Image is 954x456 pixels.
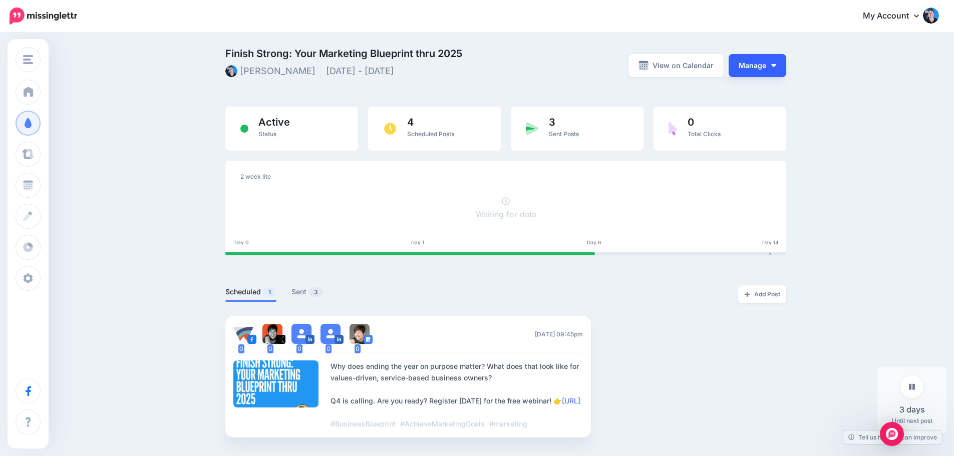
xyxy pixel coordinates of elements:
img: linkedin-square.png [335,335,344,344]
span: 0 [326,344,332,353]
span: 0 [688,117,721,127]
div: Day 6 [579,239,609,245]
div: 2 week lite [240,171,771,183]
span: 4 [407,117,454,127]
img: menu.png [23,55,33,64]
a: Sent3 [291,286,324,298]
div: Open Intercom Messenger [880,422,904,446]
span: 3 days [899,403,925,416]
img: pointer-purple.png [669,122,678,136]
li: [DATE] - [DATE] [326,64,399,79]
a: Tell us how we can improve [843,430,942,444]
img: facebook-square.png [247,335,256,344]
img: N1gZh5WR-11723.jpg [262,324,282,344]
li: [PERSON_NAME] [225,64,321,79]
img: user_default_image.png [321,324,341,344]
span: #BusinessBlueprint [331,419,396,428]
div: ​Why does ending the year on purpose matter? What does that look like for values-driven, service-... [331,360,583,429]
div: Day 14 [755,239,785,245]
div: Until next post [877,367,946,434]
span: 3 [309,287,323,297]
img: arrow-down-white.png [771,64,776,67]
span: Status [258,130,276,138]
span: 1 [263,287,276,297]
img: linkedin-square.png [305,335,314,344]
span: 3 [549,117,579,127]
img: twitter-square.png [276,335,285,344]
button: Manage [729,54,786,77]
a: Waiting for data [476,196,536,219]
a: [URL] [562,396,580,405]
span: 0 [355,344,361,353]
span: Finish Strong: Your Marketing Blueprint thru 2025 [225,49,594,59]
img: google_business-square.png [364,335,373,344]
div: Day 0 [226,239,256,245]
img: user_default_image.png [291,324,311,344]
img: calendar-grey-darker.png [639,61,649,71]
img: ACg8ocLMrMDswCK-kHa7YCTxeLYiuqoGyEsJ8cDsC79PSkE-gQs96-c-74326.png [350,324,370,344]
img: clock.png [383,122,397,136]
img: paper-plane-green.png [526,122,539,135]
a: Add Post [738,285,786,303]
span: #marketing [489,419,527,428]
a: My Account [853,4,939,29]
span: 0 [267,344,273,353]
img: plus-grey-dark.png [744,291,750,297]
img: Missinglettr [10,8,77,25]
span: Total Clicks [688,130,721,138]
span: 0 [238,344,244,353]
span: #AchieveMarketingGoals [400,419,485,428]
span: Scheduled Posts [407,130,454,138]
a: View on Calendar [628,54,724,77]
img: 192471050_2832387843689755_4661632743868648320_n-bsa111817.png [233,324,253,344]
span: Active [258,117,290,127]
span: Sent Posts [549,130,579,138]
span: [DATE] 09:45pm [535,329,583,339]
a: Scheduled1 [225,286,276,298]
div: Day 1 [403,239,433,245]
span: 0 [296,344,302,353]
